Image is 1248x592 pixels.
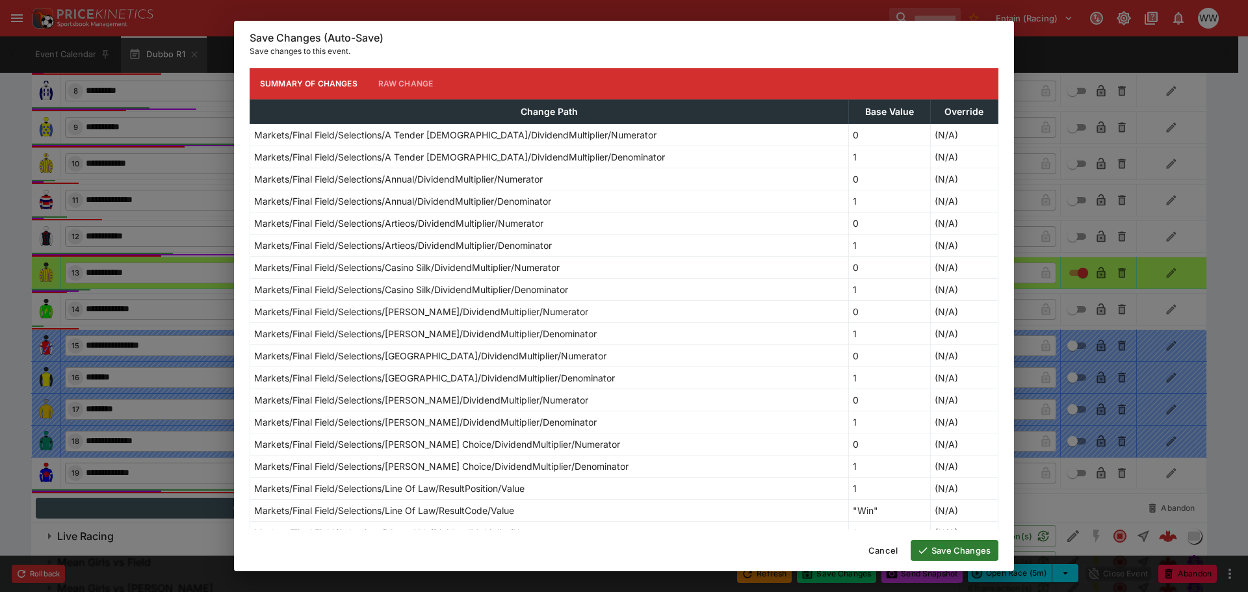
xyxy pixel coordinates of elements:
td: 0 [849,300,931,322]
td: 1 [849,322,931,344]
button: Cancel [861,540,905,561]
td: 0 [849,344,931,367]
td: 0 [849,168,931,190]
td: (N/A) [930,344,998,367]
th: Override [930,99,998,123]
td: (N/A) [930,234,998,256]
td: (N/A) [930,278,998,300]
td: (N/A) [930,367,998,389]
button: Summary of Changes [250,68,368,99]
h6: Save Changes (Auto-Save) [250,31,998,45]
td: "Win" [849,499,931,521]
button: Save Changes [911,540,998,561]
td: (N/A) [930,411,998,433]
td: 1 [849,455,931,477]
td: (N/A) [930,455,998,477]
td: (N/A) [930,521,998,543]
p: Markets/Final Field/Selections/A Tender [DEMOGRAPHIC_DATA]/DividendMultiplier/Numerator [254,128,656,142]
td: 0 [849,521,931,543]
td: (N/A) [930,123,998,146]
td: 0 [849,433,931,455]
td: 0 [849,389,931,411]
td: 1 [849,234,931,256]
td: 1 [849,146,931,168]
p: Markets/Final Field/Selections/[PERSON_NAME]/DividendMultiplier/Numerator [254,305,588,318]
td: (N/A) [930,433,998,455]
p: Markets/Final Field/Selections/Annual/DividendMultiplier/Denominator [254,194,551,208]
td: 0 [849,123,931,146]
p: Markets/Final Field/Selections/A Tender [DEMOGRAPHIC_DATA]/DividendMultiplier/Denominator [254,150,665,164]
td: 0 [849,212,931,234]
p: Save changes to this event. [250,45,998,58]
p: Markets/Final Field/Selections/[PERSON_NAME] Choice/DividendMultiplier/Denominator [254,459,629,473]
p: Markets/Final Field/Selections/[PERSON_NAME]/DividendMultiplier/Denominator [254,415,597,429]
p: Markets/Final Field/Selections/[GEOGRAPHIC_DATA]/DividendMultiplier/Numerator [254,349,606,363]
th: Base Value [849,99,931,123]
p: Markets/Final Field/Selections/[PERSON_NAME] Choice/DividendMultiplier/Numerator [254,437,620,451]
p: Markets/Final Field/Selections/Artieos/DividendMultiplier/Numerator [254,216,543,230]
td: 1 [849,367,931,389]
td: (N/A) [930,212,998,234]
td: (N/A) [930,389,998,411]
td: 1 [849,278,931,300]
p: Markets/Final Field/Selections/Line Of Law/ResultPosition/Value [254,482,525,495]
p: Markets/Final Field/Selections/Casino Silk/DividendMultiplier/Numerator [254,261,560,274]
p: Markets/Final Field/Selections/Line Of Law/ResultCode/Value [254,504,514,517]
td: 1 [849,477,931,499]
p: Markets/Final Field/Selections/Artieos/DividendMultiplier/Denominator [254,238,552,252]
td: (N/A) [930,477,998,499]
p: Markets/Final Field/Selections/Casino Silk/DividendMultiplier/Denominator [254,283,568,296]
td: (N/A) [930,168,998,190]
p: Markets/Final Field/Selections/[GEOGRAPHIC_DATA]/DividendMultiplier/Denominator [254,371,615,385]
td: (N/A) [930,322,998,344]
td: (N/A) [930,499,998,521]
p: Markets/Final Field/Selections/[PERSON_NAME]/DividendMultiplier/Denominator [254,327,597,341]
td: (N/A) [930,256,998,278]
td: (N/A) [930,146,998,168]
td: (N/A) [930,190,998,212]
p: Markets/Final Field/Selections/Annual/DividendMultiplier/Numerator [254,172,543,186]
td: 0 [849,256,931,278]
td: 1 [849,411,931,433]
p: Markets/Final Field/Selections/[PERSON_NAME]/DividendMultiplier/Numerator [254,393,588,407]
p: Markets/Final Field/Selections/Mean Girls/DividendMultiplier/Numerator [254,526,558,539]
td: (N/A) [930,300,998,322]
th: Change Path [250,99,849,123]
button: Raw Change [368,68,444,99]
td: 1 [849,190,931,212]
